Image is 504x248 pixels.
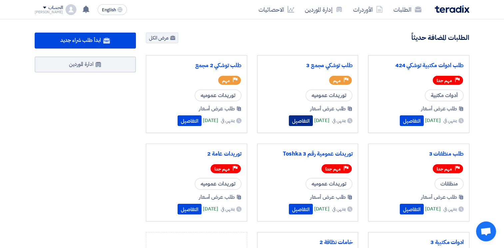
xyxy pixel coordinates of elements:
[289,115,313,126] button: التفاصيل
[443,205,457,212] span: ينتهي في
[263,62,353,69] a: طلب توشكي مجمع 3
[411,33,469,42] h4: الطلبات المضافة حديثاً
[374,62,464,69] a: طلب ادوات مكتبية توشكي 424
[374,239,464,246] a: ادوات مكتبية 3
[437,77,452,84] span: مهم جدا
[305,178,352,190] span: توريدات عموميه
[435,5,469,13] img: Teradix logo
[203,117,218,124] span: [DATE]
[314,205,329,213] span: [DATE]
[195,178,242,190] span: توريدات عموميه
[152,151,242,157] a: توريدات عامة 2
[48,5,63,11] div: الحساب
[146,33,178,43] a: عرض الكل
[289,204,313,214] button: التفاصيل
[66,4,76,15] img: profile_test.png
[437,166,452,172] span: مهم جدا
[35,57,136,72] a: ادارة الموردين
[443,117,457,124] span: ينتهي في
[35,10,63,14] div: [PERSON_NAME]
[195,89,242,101] span: توريدات عموميه
[425,89,464,101] span: أدوات مكتبية
[400,115,424,126] button: التفاصيل
[221,205,235,212] span: ينتهي في
[332,205,346,212] span: ينتهي في
[314,117,329,124] span: [DATE]
[421,105,457,113] span: طلب عرض أسعار
[203,205,218,213] span: [DATE]
[388,2,427,17] a: الطلبات
[152,62,242,69] a: طلب توشكي 2 مجمع
[400,204,424,214] button: التفاصيل
[253,2,299,17] a: الاحصائيات
[310,105,346,113] span: طلب عرض أسعار
[221,117,235,124] span: ينتهي في
[263,151,353,157] a: توريدات عمومية رقم 3 Toshka
[434,178,464,190] span: منظفات
[425,205,440,213] span: [DATE]
[348,2,388,17] a: الأوردرات
[374,151,464,157] a: طلب منظفات 3
[310,193,346,201] span: طلب عرض أسعار
[178,204,202,214] button: التفاصيل
[263,239,353,246] a: خامات نظافة 2
[102,8,116,12] span: English
[60,36,101,44] span: ابدأ طلب شراء جديد
[425,117,440,124] span: [DATE]
[199,105,235,113] span: طلب عرض أسعار
[222,77,230,84] span: مهم
[199,193,235,201] span: طلب عرض أسعار
[476,221,496,241] a: Open chat
[178,115,202,126] button: التفاصيل
[333,77,341,84] span: مهم
[305,89,352,101] span: توريدات عموميه
[299,2,348,17] a: إدارة الموردين
[98,4,127,15] button: English
[421,193,457,201] span: طلب عرض أسعار
[332,117,346,124] span: ينتهي في
[325,166,341,172] span: مهم جدا
[215,166,230,172] span: مهم جدا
